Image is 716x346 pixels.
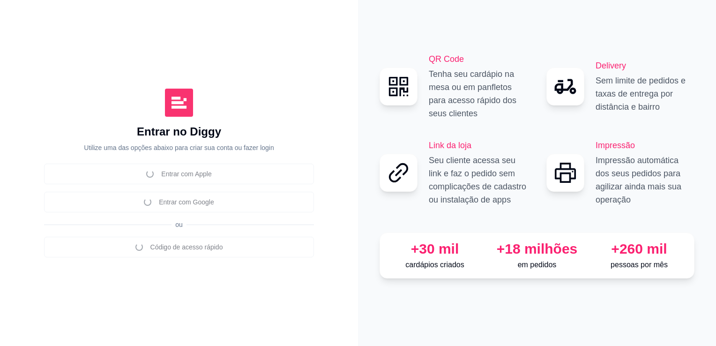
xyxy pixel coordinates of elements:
p: cardápios criados [388,259,482,271]
span: ou [172,221,186,228]
h2: Impressão [596,139,694,152]
p: Impressão automática dos seus pedidos para agilizar ainda mais sua operação [596,154,694,206]
div: +260 mil [592,241,686,257]
p: Seu cliente acessa seu link e faz o pedido sem complicações de cadastro ou instalação de apps [429,154,528,206]
p: Utilize uma das opções abaixo para criar sua conta ou fazer login [84,143,274,152]
div: +30 mil [388,241,482,257]
p: pessoas por mês [592,259,686,271]
h2: Delivery [596,59,694,72]
h2: Link da loja [429,139,528,152]
div: +18 milhões [490,241,584,257]
p: Tenha seu cardápio na mesa ou em panfletos para acesso rápido dos seus clientes [429,68,528,120]
h2: QR Code [429,53,528,66]
p: em pedidos [490,259,584,271]
img: Diggy [165,89,193,117]
p: Sem limite de pedidos e taxas de entrega por distância e bairro [596,74,694,113]
h1: Entrar no Diggy [137,124,221,139]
